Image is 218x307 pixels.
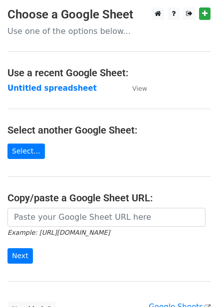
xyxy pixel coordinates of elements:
a: Untitled spreadsheet [7,84,97,93]
small: View [132,85,147,92]
a: View [122,84,147,93]
input: Next [7,248,33,264]
a: Select... [7,144,45,159]
h4: Select another Google Sheet: [7,124,211,136]
h4: Use a recent Google Sheet: [7,67,211,79]
small: Example: [URL][DOMAIN_NAME] [7,229,110,236]
h4: Copy/paste a Google Sheet URL: [7,192,211,204]
input: Paste your Google Sheet URL here [7,208,206,227]
h3: Choose a Google Sheet [7,7,211,22]
p: Use one of the options below... [7,26,211,36]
